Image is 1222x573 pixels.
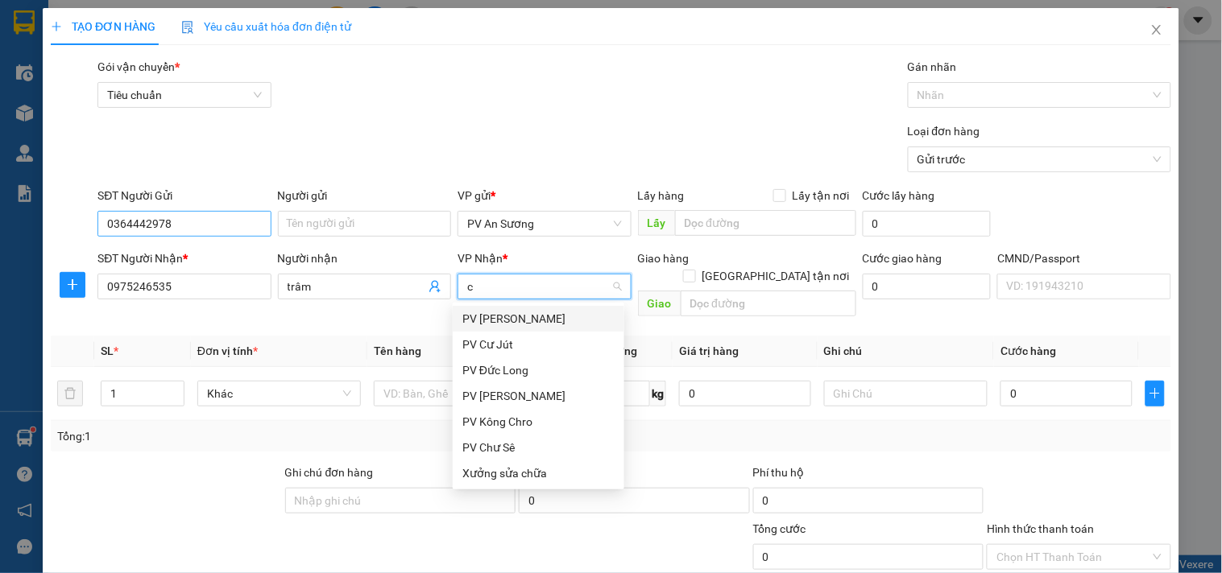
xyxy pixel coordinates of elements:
[453,435,624,460] div: PV Chư Sê
[458,252,503,265] span: VP Nhận
[462,336,615,353] div: PV Cư Jút
[462,387,615,405] div: PV [PERSON_NAME]
[458,187,631,204] div: VP gửi
[207,381,351,406] span: Khác
[908,125,980,138] label: Loại đơn hàng
[57,381,83,406] button: delete
[753,522,806,535] span: Tổng cước
[51,21,62,32] span: plus
[638,252,690,265] span: Giao hàng
[285,466,374,479] label: Ghi chú đơn hàng
[57,427,473,445] div: Tổng: 1
[675,210,856,236] input: Dọc đường
[638,189,685,202] span: Lấy hàng
[453,409,624,435] div: PV Kông Chro
[1145,381,1165,406] button: plus
[753,464,984,488] div: Phí thu hộ
[918,147,1162,171] span: Gửi trước
[462,310,615,328] div: PV [PERSON_NAME]
[997,249,1170,267] div: CMND/Passport
[863,211,992,237] input: Cước lấy hàng
[467,212,621,236] span: PV An Sương
[908,60,957,73] label: Gán nhãn
[679,381,811,406] input: 0
[429,280,441,293] span: user-add
[1150,23,1163,36] span: close
[696,267,856,285] span: [GEOGRAPHIC_DATA] tận nơi
[638,291,681,316] span: Giao
[824,381,988,406] input: Ghi Chú
[181,21,194,34] img: icon
[638,210,675,236] span: Lấy
[453,357,624,383] div: PV Đức Long
[60,278,85,291] span: plus
[181,20,351,33] span: Yêu cầu xuất hóa đơn điện tử
[197,344,258,357] span: Đơn vị tính
[97,187,271,204] div: SĐT Người Gửi
[453,306,624,332] div: PV Đức Xuyên
[462,413,615,431] div: PV Kông Chro
[1134,8,1179,53] button: Close
[278,249,451,267] div: Người nhận
[987,522,1094,535] label: Hình thức thanh toán
[650,381,666,406] span: kg
[462,439,615,456] div: PV Chư Sê
[1146,387,1164,400] span: plus
[1000,344,1056,357] span: Cước hàng
[462,464,615,482] div: Xưởng sửa chữa
[374,381,537,406] input: VD: Bàn, Ghế
[51,20,155,33] span: TẠO ĐƠN HÀNG
[453,332,624,357] div: PV Cư Jút
[863,274,992,299] input: Cước giao hàng
[863,252,942,265] label: Cước giao hàng
[285,488,516,513] input: Ghi chú đơn hàng
[681,291,856,316] input: Dọc đường
[462,361,615,379] div: PV Đức Long
[97,249,271,267] div: SĐT Người Nhận
[374,344,421,357] span: Tên hàng
[60,272,85,298] button: plus
[453,460,624,486] div: Xưởng sửa chữa
[278,187,451,204] div: Người gửi
[786,187,856,204] span: Lấy tận nơi
[107,83,261,107] span: Tiêu chuẩn
[863,189,935,202] label: Cước lấy hàng
[679,344,739,357] span: Giá trị hàng
[453,383,624,409] div: PV Ngọc Hồi
[97,60,180,73] span: Gói vận chuyển
[101,344,114,357] span: SL
[818,336,994,367] th: Ghi chú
